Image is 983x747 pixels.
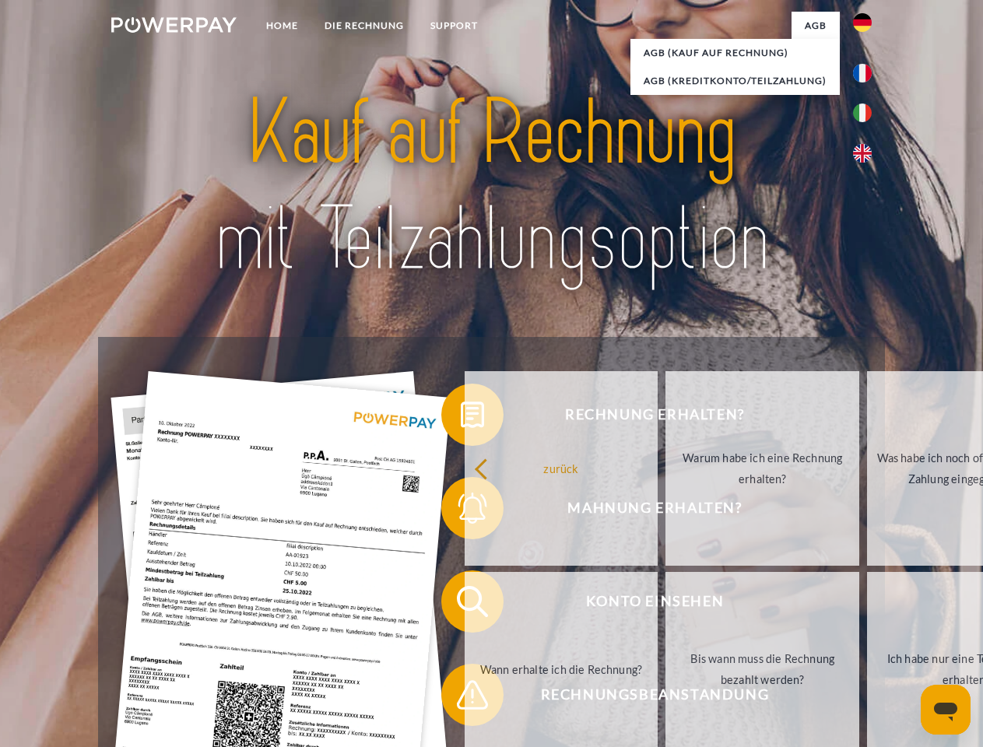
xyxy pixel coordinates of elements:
a: SUPPORT [417,12,491,40]
img: en [853,144,872,163]
img: de [853,13,872,32]
a: Home [253,12,311,40]
img: it [853,103,872,122]
div: zurück [474,458,649,479]
a: agb [792,12,840,40]
img: logo-powerpay-white.svg [111,17,237,33]
a: AGB (Kauf auf Rechnung) [630,39,840,67]
iframe: Schaltfläche zum Öffnen des Messaging-Fensters [921,685,971,735]
a: AGB (Kreditkonto/Teilzahlung) [630,67,840,95]
div: Warum habe ich eine Rechnung erhalten? [675,447,850,489]
img: title-powerpay_de.svg [149,75,834,298]
button: Rechnung erhalten? [441,384,846,446]
button: Rechnungsbeanstandung [441,664,846,726]
button: Mahnung erhalten? [441,477,846,539]
a: DIE RECHNUNG [311,12,417,40]
button: Konto einsehen [441,570,846,633]
img: fr [853,64,872,82]
div: Bis wann muss die Rechnung bezahlt werden? [675,648,850,690]
div: Wann erhalte ich die Rechnung? [474,658,649,679]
